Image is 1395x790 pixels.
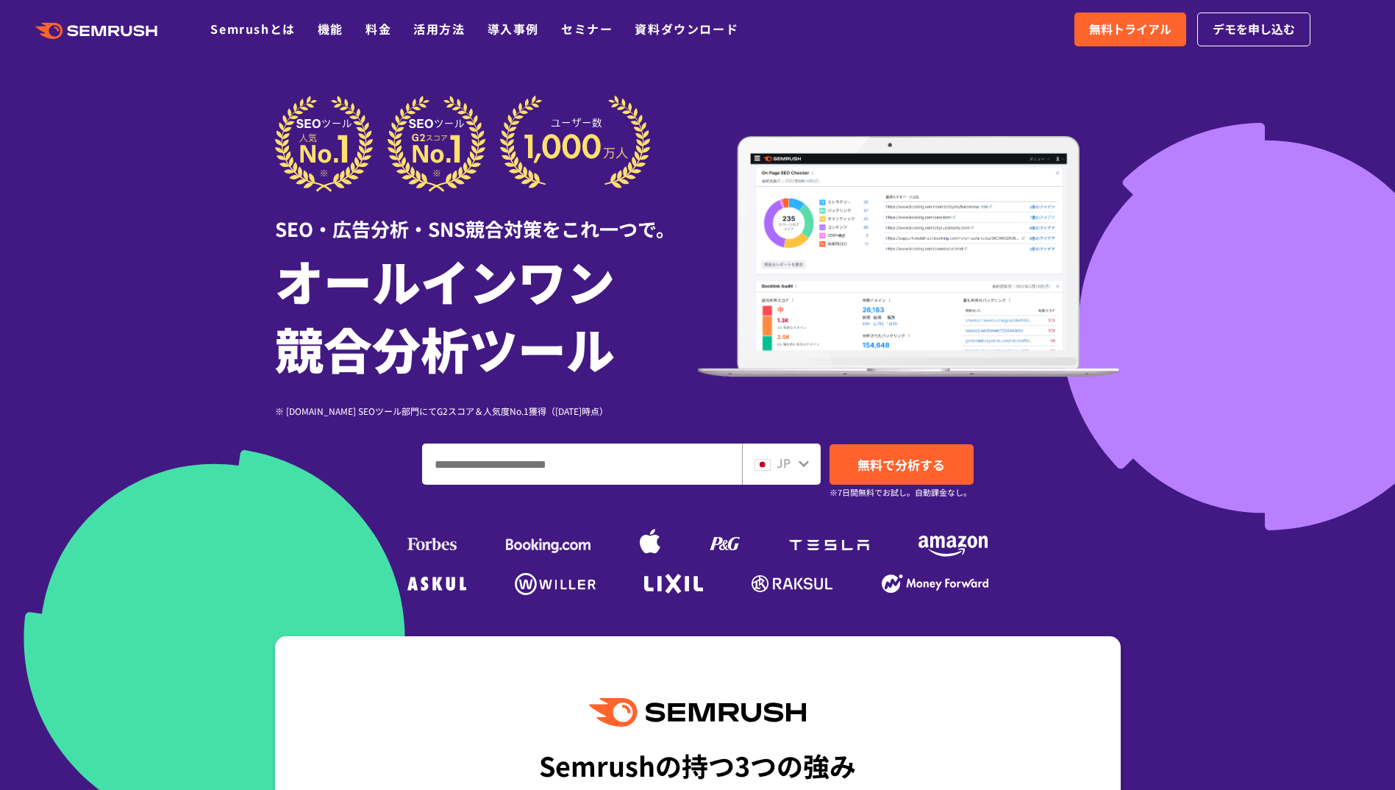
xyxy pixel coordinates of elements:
img: Semrush [589,698,805,727]
span: 無料で分析する [857,455,945,474]
span: デモを申し込む [1213,20,1295,39]
a: Semrushとは [210,20,295,38]
a: 資料ダウンロード [635,20,738,38]
div: SEO・広告分析・SNS競合対策をこれ一つで。 [275,192,698,243]
a: 無料トライアル [1074,13,1186,46]
a: 料金 [365,20,391,38]
span: 無料トライアル [1089,20,1171,39]
a: 機能 [318,20,343,38]
a: デモを申し込む [1197,13,1310,46]
small: ※7日間無料でお試し。自動課金なし。 [829,485,971,499]
a: セミナー [561,20,613,38]
input: ドメイン、キーワードまたはURLを入力してください [423,444,741,484]
a: 導入事例 [488,20,539,38]
a: 無料で分析する [829,444,974,485]
span: JP [777,454,791,471]
h1: オールインワン 競合分析ツール [275,246,698,382]
a: 活用方法 [413,20,465,38]
div: ※ [DOMAIN_NAME] SEOツール部門にてG2スコア＆人気度No.1獲得（[DATE]時点） [275,404,698,418]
